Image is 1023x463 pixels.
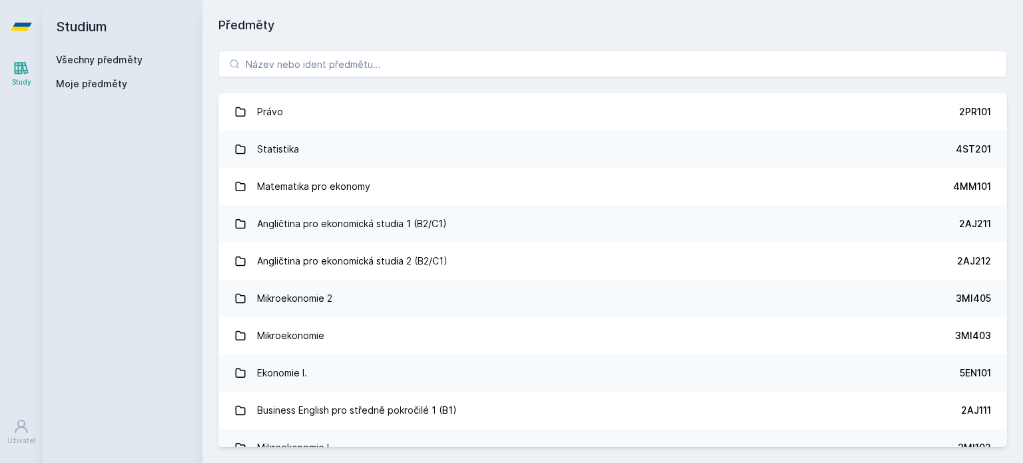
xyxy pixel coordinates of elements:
a: Mikroekonomie 2 3MI405 [218,280,1007,317]
input: Název nebo ident předmětu… [218,51,1007,77]
a: Study [3,53,40,94]
div: Angličtina pro ekonomická studia 1 (B2/C1) [257,211,447,237]
div: Uživatel [7,436,35,446]
div: 2AJ111 [961,404,991,417]
a: Business English pro středně pokročilé 1 (B1) 2AJ111 [218,392,1007,429]
div: Matematika pro ekonomy [257,173,370,200]
div: 3MI102 [958,441,991,454]
div: Mikroekonomie [257,322,324,349]
div: 4MM101 [953,180,991,193]
div: Study [12,77,31,87]
span: Moje předměty [56,77,127,91]
div: 5EN101 [960,366,991,380]
div: 4ST201 [956,143,991,156]
a: Ekonomie I. 5EN101 [218,354,1007,392]
div: Statistika [257,136,299,163]
a: Matematika pro ekonomy 4MM101 [218,168,1007,205]
div: Ekonomie I. [257,360,307,386]
a: Angličtina pro ekonomická studia 1 (B2/C1) 2AJ211 [218,205,1007,242]
a: Právo 2PR101 [218,93,1007,131]
a: Všechny předměty [56,54,143,65]
h1: Předměty [218,16,1007,35]
div: 2PR101 [959,105,991,119]
a: Uživatel [3,412,40,452]
a: Statistika 4ST201 [218,131,1007,168]
div: 2AJ212 [957,254,991,268]
a: Mikroekonomie 3MI403 [218,317,1007,354]
div: Mikroekonomie I [257,434,329,461]
div: 2AJ211 [959,217,991,231]
div: Mikroekonomie 2 [257,285,332,312]
div: Business English pro středně pokročilé 1 (B1) [257,397,457,424]
a: Angličtina pro ekonomická studia 2 (B2/C1) 2AJ212 [218,242,1007,280]
div: Angličtina pro ekonomická studia 2 (B2/C1) [257,248,448,274]
div: 3MI403 [955,329,991,342]
div: 3MI405 [956,292,991,305]
div: Právo [257,99,283,125]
